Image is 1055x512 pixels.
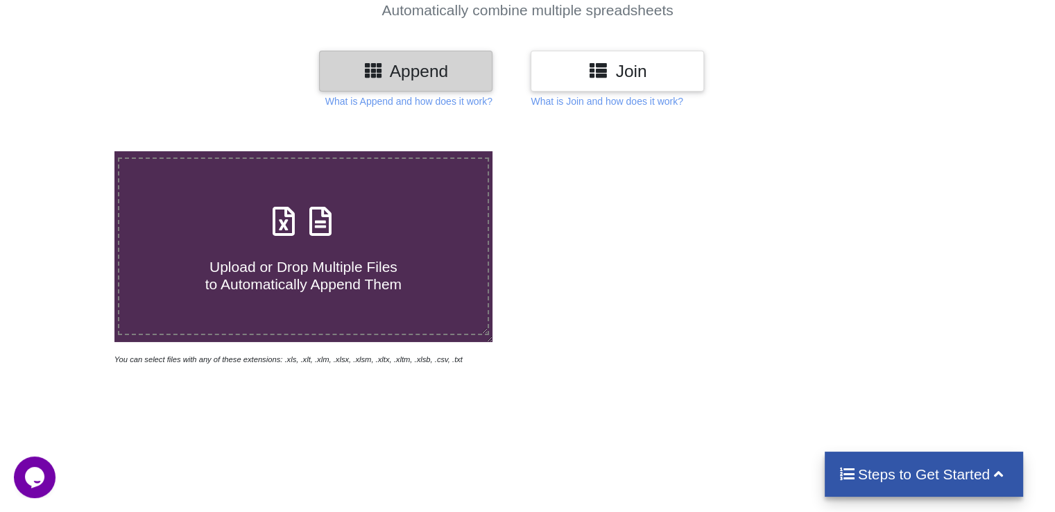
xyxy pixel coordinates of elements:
[839,466,1010,483] h4: Steps to Get Started
[329,61,482,81] h3: Append
[325,94,492,108] p: What is Append and how does it work?
[531,94,683,108] p: What is Join and how does it work?
[14,456,58,498] iframe: chat widget
[205,259,402,292] span: Upload or Drop Multiple Files to Automatically Append Them
[114,355,463,364] i: You can select files with any of these extensions: .xls, .xlt, .xlm, .xlsx, .xlsm, .xltx, .xltm, ...
[541,61,694,81] h3: Join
